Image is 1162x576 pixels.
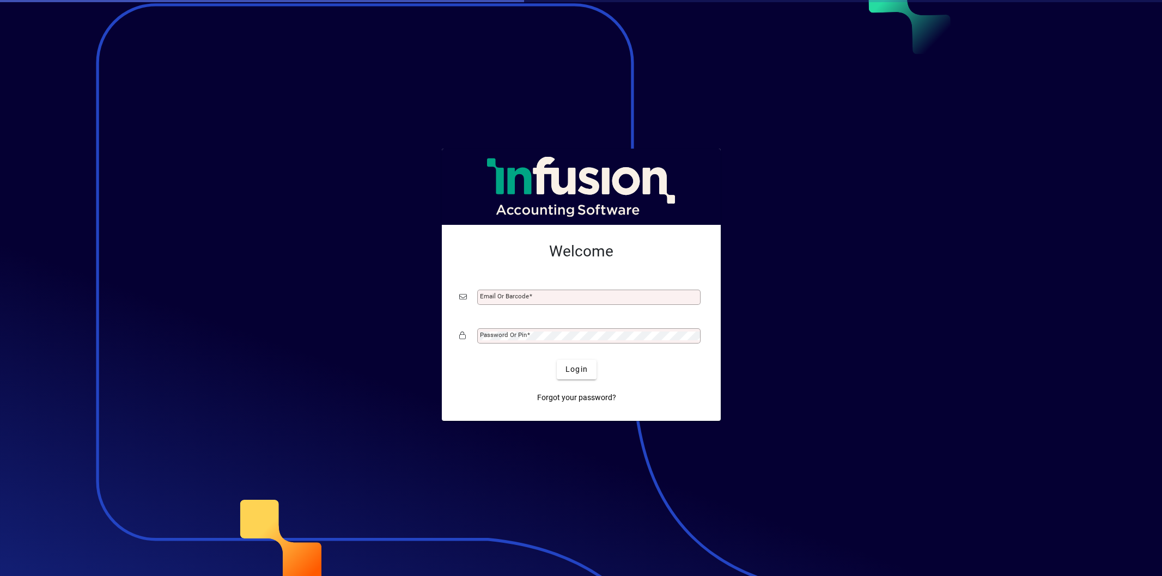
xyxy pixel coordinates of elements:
[537,392,616,403] span: Forgot your password?
[565,364,588,375] span: Login
[557,360,597,379] button: Login
[459,242,703,261] h2: Welcome
[480,292,529,300] mat-label: Email or Barcode
[480,331,527,339] mat-label: Password or Pin
[533,388,620,408] a: Forgot your password?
